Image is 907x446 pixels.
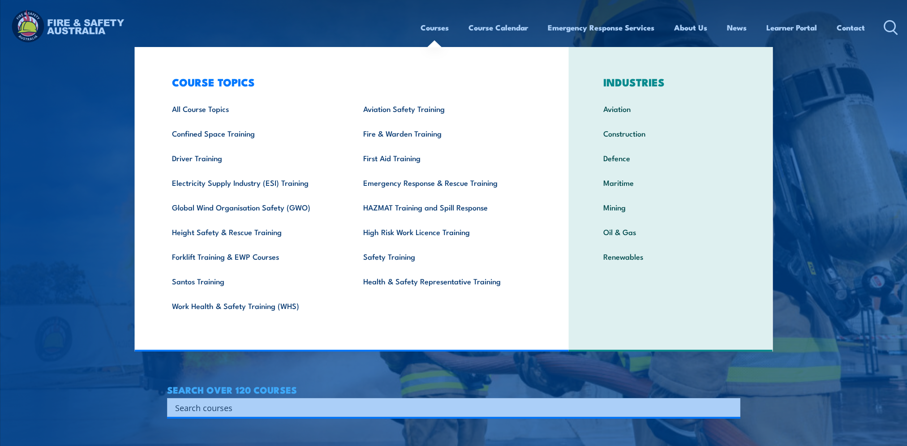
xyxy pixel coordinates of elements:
[349,96,541,121] a: Aviation Safety Training
[158,269,349,293] a: Santos Training
[158,244,349,269] a: Forklift Training & EWP Courses
[349,121,541,146] a: Fire & Warden Training
[421,16,449,39] a: Courses
[725,401,737,414] button: Search magnifier button
[589,121,752,146] a: Construction
[837,16,865,39] a: Contact
[727,16,747,39] a: News
[349,170,541,195] a: Emergency Response & Rescue Training
[175,401,721,414] input: Search input
[158,146,349,170] a: Driver Training
[469,16,528,39] a: Course Calendar
[349,195,541,219] a: HAZMAT Training and Spill Response
[589,76,752,88] h3: INDUSTRIES
[158,76,541,88] h3: COURSE TOPICS
[589,219,752,244] a: Oil & Gas
[158,219,349,244] a: Height Safety & Rescue Training
[674,16,707,39] a: About Us
[589,195,752,219] a: Mining
[349,219,541,244] a: High Risk Work Licence Training
[589,146,752,170] a: Defence
[158,170,349,195] a: Electricity Supply Industry (ESI) Training
[766,16,817,39] a: Learner Portal
[349,146,541,170] a: First Aid Training
[589,244,752,269] a: Renewables
[167,385,740,395] h4: SEARCH OVER 120 COURSES
[158,96,349,121] a: All Course Topics
[589,96,752,121] a: Aviation
[158,293,349,318] a: Work Health & Safety Training (WHS)
[158,195,349,219] a: Global Wind Organisation Safety (GWO)
[548,16,654,39] a: Emergency Response Services
[589,170,752,195] a: Maritime
[158,121,349,146] a: Confined Space Training
[177,401,722,414] form: Search form
[349,269,541,293] a: Health & Safety Representative Training
[349,244,541,269] a: Safety Training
